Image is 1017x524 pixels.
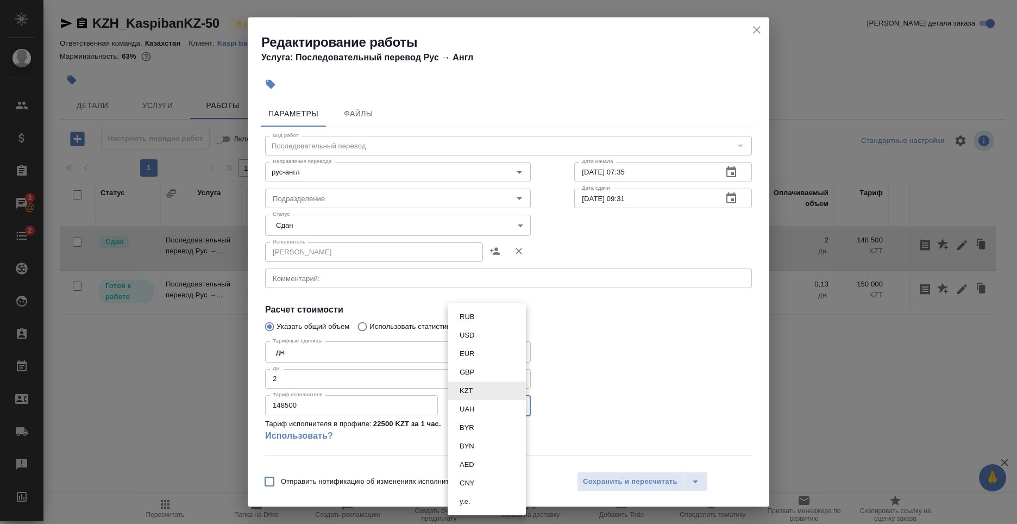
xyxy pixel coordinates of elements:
button: USD [456,329,478,341]
button: KZT [456,385,476,397]
button: CNY [456,477,478,489]
button: BYN [456,440,478,452]
button: AED [456,459,478,471]
button: BYR [456,422,478,434]
button: EUR [456,348,478,360]
button: у.е. [456,496,474,508]
button: GBP [456,366,478,378]
button: UAH [456,403,478,415]
button: RUB [456,311,478,323]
